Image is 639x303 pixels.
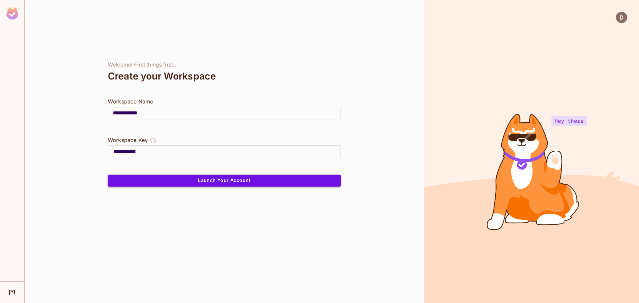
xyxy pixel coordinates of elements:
button: The Workspace Key is unique, and serves as the identifier of your workspace. [150,136,156,145]
div: Welcome! First things first... [108,62,341,68]
div: Workspace Key [108,136,148,144]
img: SReyMgAAAABJRU5ErkJggg== [6,7,18,20]
div: Help & Updates [5,286,20,299]
div: Create your Workspace [108,68,341,84]
button: Launch Your Account [108,175,341,187]
div: Workspace Name [108,97,341,105]
img: Dat Nghiem Quoc [616,12,627,23]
